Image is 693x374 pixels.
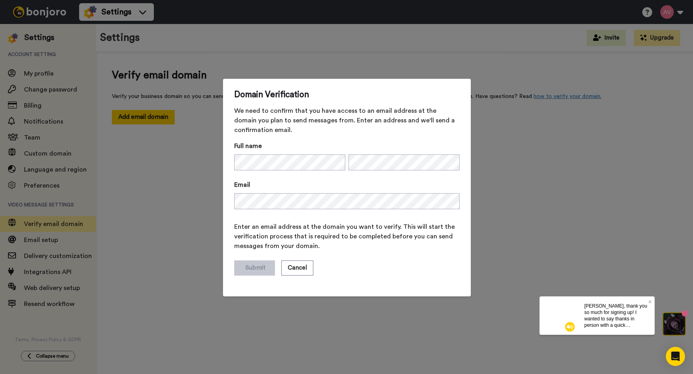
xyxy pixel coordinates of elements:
button: Cancel [281,260,313,276]
img: mute-white.svg [26,26,35,35]
button: Submit [234,260,275,276]
span: Domain Verification [234,90,460,100]
label: Email [234,180,460,190]
label: Full name [234,141,345,151]
img: c638375f-eacb-431c-9714-bd8d08f708a7-1584310529.jpg [1,2,22,23]
span: [PERSON_NAME], thank you so much for signing up! I wanted to say thanks in person with a quick pe... [45,7,108,89]
div: Open Intercom Messenger [666,347,685,366]
span: Enter an email address at the domain you want to verify. This will start the verification process... [234,222,460,251]
span: We need to confirm that you have access to an email address at the domain you plan to send messag... [234,106,460,135]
